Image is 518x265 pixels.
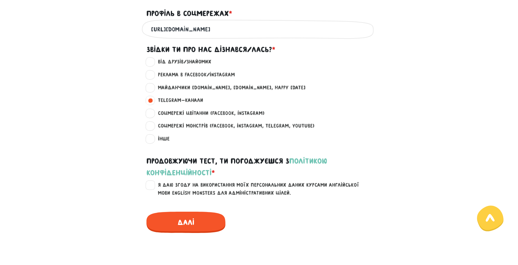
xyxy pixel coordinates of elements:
label: Профіль в соцмережах [146,8,232,19]
label: Майданчики [DOMAIN_NAME], [DOMAIN_NAME], happy [DATE] [153,84,306,92]
label: Від друзів/знайомих [153,58,211,66]
label: Соцмережі Монстрів (Facebook, Instagram, Telegram, Youtube) [153,122,314,130]
label: Звідки ти про нас дізнався/лась? [146,44,275,55]
span: Далі [146,212,225,233]
label: Реклама в Facebook/Instagram [153,71,235,79]
label: Соцмережі Цвітанни (Facebook, Instagram) [153,109,265,117]
label: Інше [153,135,170,143]
input: Facebook або Instagram [151,22,367,36]
label: Продовжуючи тест, ти погоджуєшся з [146,155,372,179]
label: Telegram-канали [153,96,203,104]
label: Я даю згоду на використання моїх персональних даних курсами англійської мови English Monsters для... [153,181,373,197]
a: політикою конфіденційності [146,157,327,177]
